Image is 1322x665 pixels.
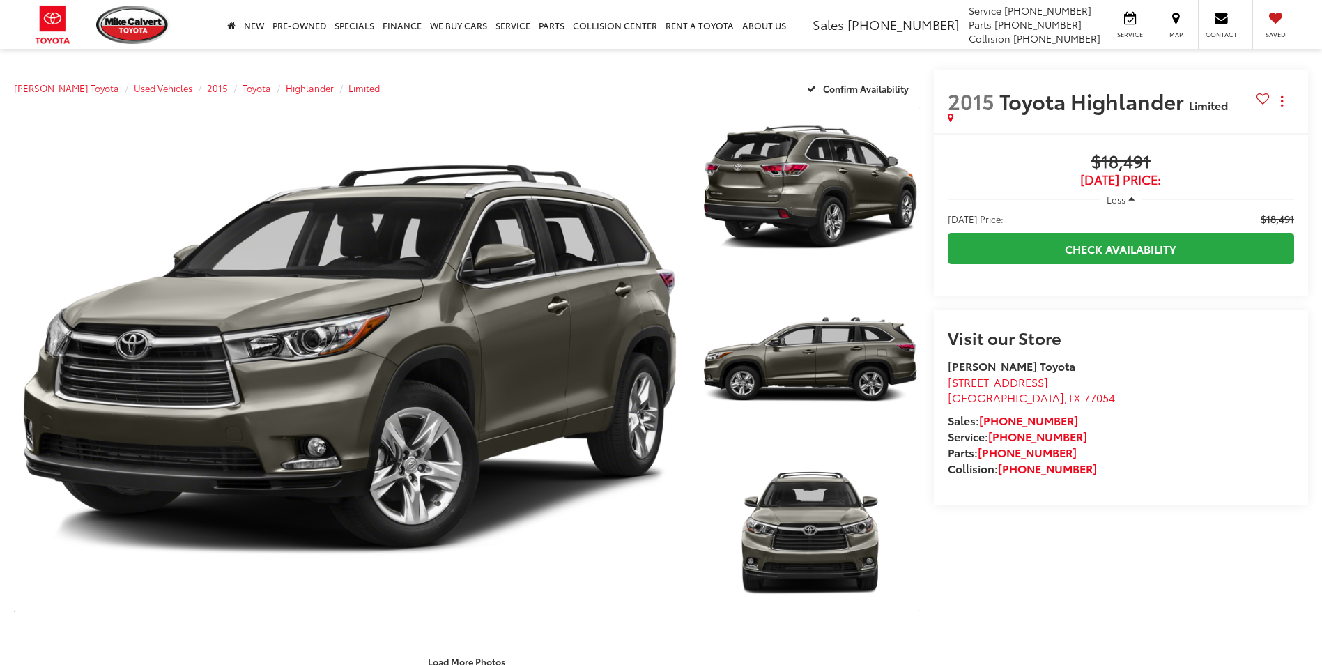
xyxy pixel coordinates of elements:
[948,374,1115,406] a: [STREET_ADDRESS] [GEOGRAPHIC_DATA],TX 77054
[948,358,1075,374] strong: [PERSON_NAME] Toyota
[1100,187,1142,212] button: Less
[14,105,685,613] a: Expand Photo 0
[948,173,1294,187] span: [DATE] Price:
[96,6,170,44] img: Mike Calvert Toyota
[286,82,334,94] a: Highlander
[1004,3,1091,17] span: [PHONE_NUMBER]
[1270,89,1294,113] button: Actions
[948,444,1077,460] strong: Parts:
[999,86,1189,116] span: Toyota Highlander
[1260,30,1291,39] span: Saved
[207,82,228,94] a: 2015
[1084,389,1115,405] span: 77054
[823,82,909,95] span: Confirm Availability
[700,449,919,613] a: Expand Photo 3
[1114,30,1146,39] span: Service
[243,82,271,94] a: Toyota
[1206,30,1237,39] span: Contact
[700,277,919,442] a: Expand Photo 2
[799,76,920,100] button: Confirm Availability
[978,444,1077,460] a: [PHONE_NUMBER]
[14,82,119,94] a: [PERSON_NAME] Toyota
[1013,31,1100,45] span: [PHONE_NUMBER]
[948,86,994,116] span: 2015
[1107,193,1125,206] span: Less
[988,428,1087,444] a: [PHONE_NUMBER]
[948,412,1078,428] strong: Sales:
[700,105,919,270] a: Expand Photo 1
[948,233,1294,264] a: Check Availability
[847,15,959,33] span: [PHONE_NUMBER]
[134,82,192,94] a: Used Vehicles
[948,389,1064,405] span: [GEOGRAPHIC_DATA]
[1189,97,1228,113] span: Limited
[948,389,1115,405] span: ,
[994,17,1082,31] span: [PHONE_NUMBER]
[1261,212,1294,226] span: $18,491
[7,102,692,616] img: 2015 Toyota Highlander Limited
[948,212,1004,226] span: [DATE] Price:
[698,448,922,616] img: 2015 Toyota Highlander Limited
[1281,95,1283,107] span: dropdown dots
[698,275,922,443] img: 2015 Toyota Highlander Limited
[1160,30,1191,39] span: Map
[948,328,1294,346] h2: Visit our Store
[998,460,1097,476] a: [PHONE_NUMBER]
[948,460,1097,476] strong: Collision:
[948,152,1294,173] span: $18,491
[948,374,1048,390] span: [STREET_ADDRESS]
[348,82,380,94] a: Limited
[948,428,1087,444] strong: Service:
[969,17,992,31] span: Parts
[698,103,922,271] img: 2015 Toyota Highlander Limited
[969,3,1001,17] span: Service
[969,31,1010,45] span: Collision
[1068,389,1081,405] span: TX
[979,412,1078,428] a: [PHONE_NUMBER]
[813,15,844,33] span: Sales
